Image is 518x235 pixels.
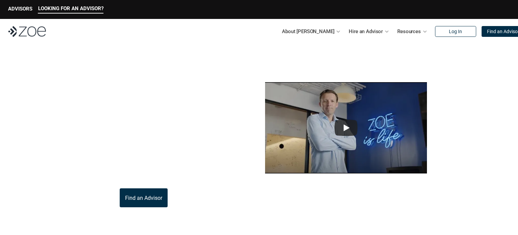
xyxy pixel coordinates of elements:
a: Log In [435,26,476,37]
p: ADVISORS [8,6,32,12]
p: Hire an Advisor [349,26,383,37]
img: sddefault.webp [265,82,427,173]
p: Log In [449,29,462,34]
p: [PERSON_NAME] is the modern wealth platform that allows you to find, hire, and work with vetted i... [57,107,231,140]
p: About [PERSON_NAME] [282,26,334,37]
a: Find an Advisor [120,188,168,207]
p: This video is not investment advice and should not be relied on for such advice or as a substitut... [231,178,461,186]
p: Through [PERSON_NAME]’s platform, you can connect with trusted financial advisors across [GEOGRAP... [57,148,231,180]
p: What is [PERSON_NAME]? [57,60,217,99]
p: LOOKING FOR AN ADVISOR? [38,5,104,11]
button: Play [335,120,357,136]
p: Resources [397,26,421,37]
p: Find an Advisor [125,195,162,201]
